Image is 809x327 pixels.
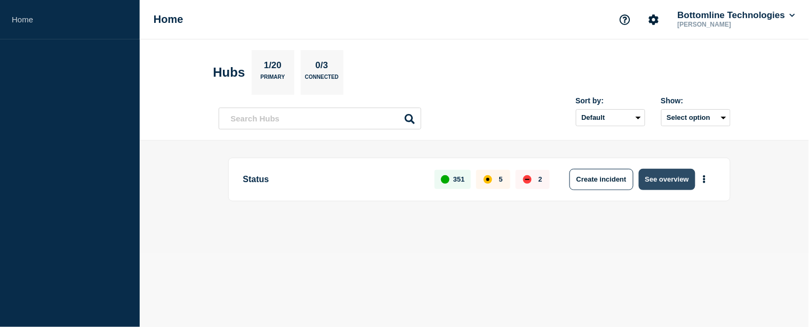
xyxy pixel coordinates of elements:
h2: Hubs [213,65,245,80]
select: Sort by [576,109,645,126]
div: down [523,175,532,184]
p: Connected [305,74,339,85]
p: 5 [499,175,503,183]
button: Select option [661,109,731,126]
button: Support [614,9,636,31]
p: 351 [453,175,465,183]
div: Show: [661,96,731,105]
button: Create incident [570,169,634,190]
p: Primary [261,74,285,85]
button: More actions [698,169,711,189]
div: Sort by: [576,96,645,105]
h1: Home [154,13,183,26]
button: Account settings [643,9,665,31]
div: up [441,175,450,184]
p: 0/3 [311,60,332,74]
div: affected [484,175,492,184]
button: See overview [639,169,695,190]
p: 1/20 [260,60,285,74]
p: [PERSON_NAME] [676,21,787,28]
button: Bottomline Technologies [676,10,797,21]
p: Status [243,169,423,190]
p: 2 [539,175,542,183]
input: Search Hubs [219,108,421,129]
